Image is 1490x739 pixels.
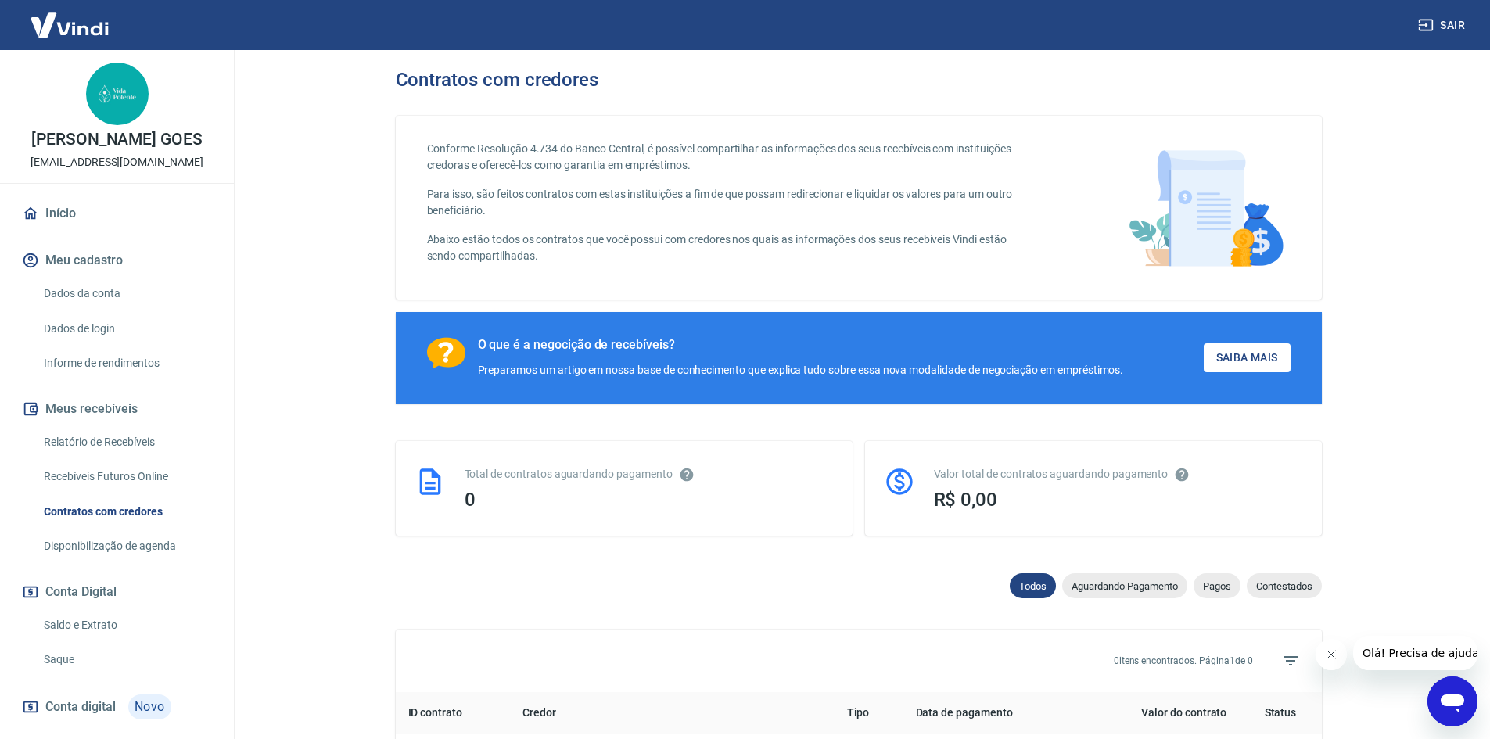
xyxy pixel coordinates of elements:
div: Pagos [1194,573,1240,598]
span: Novo [128,694,171,719]
p: Abaixo estão todos os contratos que você possui com credores nos quais as informações dos seus re... [427,231,1032,264]
a: Saldo e Extrato [38,609,215,641]
a: Recebíveis Futuros Online [38,461,215,493]
div: Preparamos um artigo em nossa base de conhecimento que explica tudo sobre essa nova modalidade de... [478,362,1124,378]
img: main-image.9f1869c469d712ad33ce.png [1121,141,1291,274]
div: Total de contratos aguardando pagamento [465,466,834,483]
a: Dados da conta [38,278,215,310]
p: [PERSON_NAME] GOES [31,131,203,148]
a: Informe de rendimentos [38,347,215,379]
span: Conta digital [45,696,116,718]
th: Tipo [835,692,903,734]
span: R$ 0,00 [934,489,998,511]
svg: O valor comprometido não se refere a pagamentos pendentes na Vindi e sim como garantia a outras i... [1174,467,1190,483]
a: Disponibilização de agenda [38,530,215,562]
iframe: Fechar mensagem [1316,639,1347,670]
button: Conta Digital [19,575,215,609]
img: Vindi [19,1,120,48]
a: Relatório de Recebíveis [38,426,215,458]
p: Conforme Resolução 4.734 do Banco Central, é possível compartilhar as informações dos seus recebí... [427,141,1032,174]
span: Pagos [1194,580,1240,592]
span: Contestados [1247,580,1322,592]
button: Meu cadastro [19,243,215,278]
a: Conta digitalNovo [19,688,215,726]
span: Filtros [1272,642,1309,680]
h3: Contratos com credores [396,69,599,91]
button: Sair [1415,11,1471,40]
div: Aguardando Pagamento [1062,573,1187,598]
div: 0 [465,489,834,511]
p: [EMAIL_ADDRESS][DOMAIN_NAME] [31,154,203,170]
span: Todos [1010,580,1056,592]
th: Credor [510,692,834,734]
a: Saque [38,644,215,676]
p: 0 itens encontrados. Página 1 de 0 [1114,654,1253,668]
a: Saiba Mais [1204,343,1291,372]
span: Aguardando Pagamento [1062,580,1187,592]
th: ID contrato [396,692,511,734]
svg: Esses contratos não se referem à Vindi, mas sim a outras instituições. [679,467,695,483]
div: Contestados [1247,573,1322,598]
iframe: Botão para abrir a janela de mensagens [1427,676,1477,726]
iframe: Mensagem da empresa [1353,636,1477,670]
th: Status [1239,692,1321,734]
span: Olá! Precisa de ajuda? [9,11,131,23]
p: Para isso, são feitos contratos com estas instituições a fim de que possam redirecionar e liquida... [427,186,1032,219]
th: Data de pagamento [903,692,1080,734]
div: Valor total de contratos aguardando pagamento [934,466,1303,483]
button: Meus recebíveis [19,392,215,426]
th: Valor do contrato [1079,692,1239,734]
div: O que é a negocição de recebíveis? [478,337,1124,353]
img: Ícone com um ponto de interrogação. [427,337,465,369]
a: Início [19,196,215,231]
a: Dados de login [38,313,215,345]
img: b7e675c0-3b10-43d6-9f68-f4c32675becd.jpeg [86,63,149,125]
div: Todos [1010,573,1056,598]
a: Contratos com credores [38,496,215,528]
